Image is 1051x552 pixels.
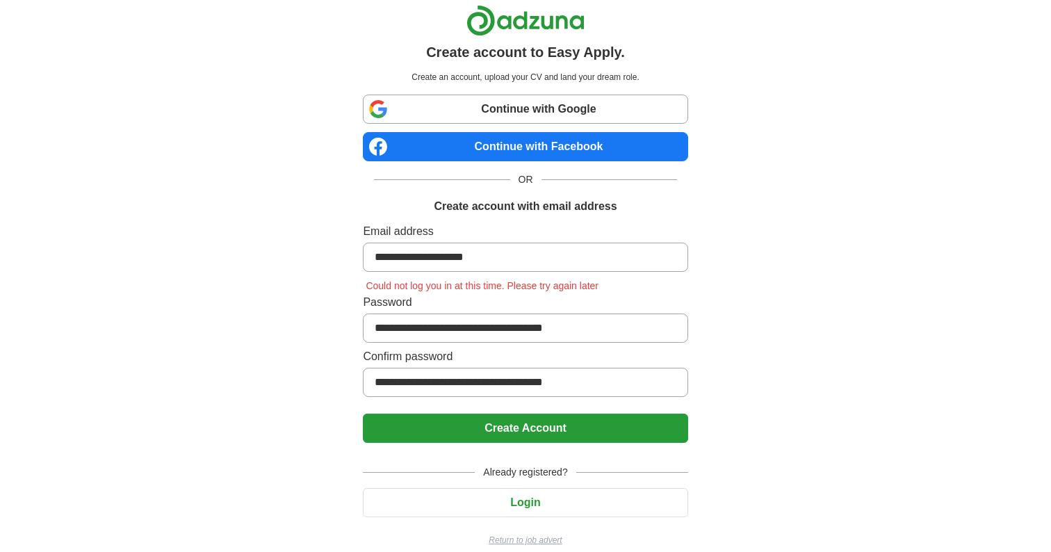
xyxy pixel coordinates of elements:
[363,294,687,311] label: Password
[363,95,687,124] a: Continue with Google
[366,71,685,83] p: Create an account, upload your CV and land your dream role.
[363,223,687,240] label: Email address
[363,348,687,365] label: Confirm password
[363,488,687,517] button: Login
[466,5,585,36] img: Adzuna logo
[510,172,541,187] span: OR
[363,496,687,508] a: Login
[434,198,617,215] h1: Create account with email address
[363,132,687,161] a: Continue with Facebook
[475,465,576,480] span: Already registered?
[426,42,625,63] h1: Create account to Easy Apply.
[363,280,601,291] span: Could not log you in at this time. Please try again later
[363,534,687,546] a: Return to job advert
[363,414,687,443] button: Create Account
